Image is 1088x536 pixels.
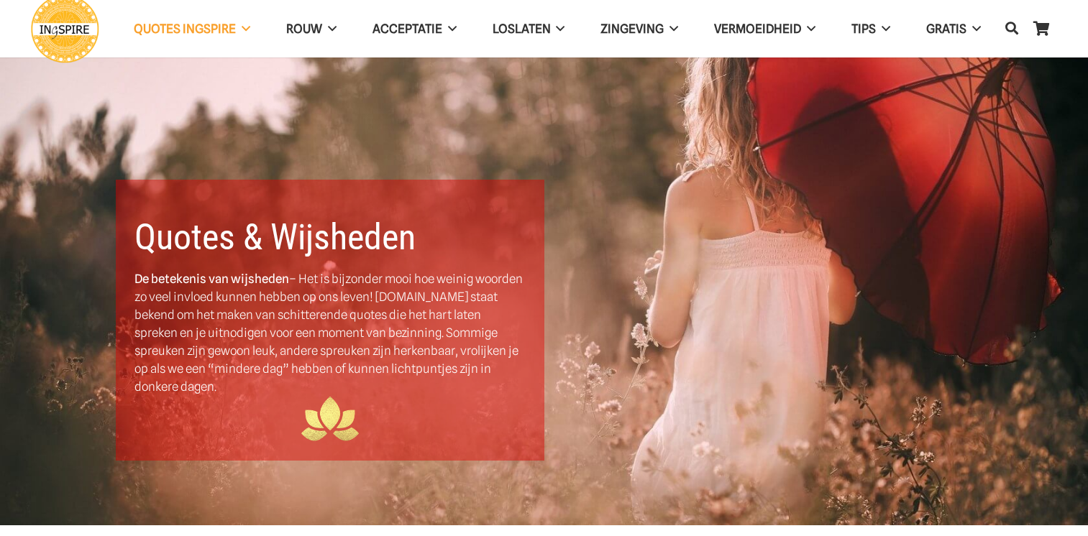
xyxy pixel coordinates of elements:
a: ZingevingZingeving Menu [582,11,696,47]
a: TIPSTIPS Menu [833,11,908,47]
a: AcceptatieAcceptatie Menu [355,11,475,47]
span: Loslaten Menu [551,11,565,47]
span: TIPS Menu [876,11,890,47]
span: GRATIS Menu [966,11,981,47]
b: Quotes & Wijsheden [134,216,416,258]
span: VERMOEIDHEID Menu [801,11,815,47]
a: GRATISGRATIS Menu [908,11,999,47]
span: Loslaten [493,22,551,36]
span: QUOTES INGSPIRE [134,22,236,36]
span: ROUW [286,22,322,36]
span: Zingeving Menu [664,11,678,47]
span: QUOTES INGSPIRE Menu [236,11,250,47]
strong: De betekenis van wijsheden [134,272,289,286]
span: ROUW Menu [322,11,337,47]
a: VERMOEIDHEIDVERMOEIDHEID Menu [696,11,833,47]
img: ingspire [301,396,359,443]
span: Acceptatie Menu [442,11,457,47]
span: TIPS [851,22,876,36]
a: LoslatenLoslaten Menu [475,11,583,47]
span: VERMOEIDHEID [714,22,801,36]
a: ROUWROUW Menu [268,11,355,47]
span: Acceptatie [372,22,442,36]
a: Zoeken [997,11,1026,46]
span: Zingeving [600,22,664,36]
span: GRATIS [926,22,966,36]
span: – Het is bijzonder mooi hoe weinig woorden zo veel invloed kunnen hebben op ons leven! [DOMAIN_NA... [134,272,523,394]
a: QUOTES INGSPIREQUOTES INGSPIRE Menu [116,11,268,47]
